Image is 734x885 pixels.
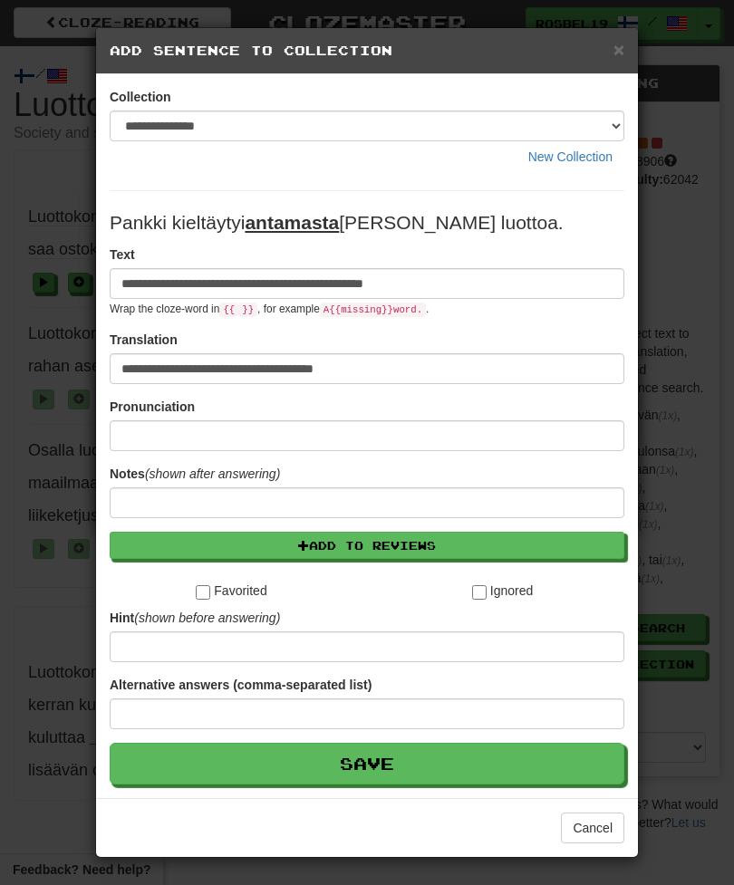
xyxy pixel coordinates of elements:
[613,40,624,59] button: Close
[219,303,238,317] code: {{
[110,209,624,236] p: Pankki kieltäytyi [PERSON_NAME] luottoa.
[472,582,533,600] label: Ignored
[110,743,624,784] button: Save
[196,585,210,600] input: Favorited
[110,465,280,483] label: Notes
[145,467,280,481] em: (shown after answering)
[110,532,624,559] button: Add to Reviews
[472,585,487,600] input: Ignored
[110,42,624,60] h5: Add Sentence to Collection
[561,813,624,843] button: Cancel
[134,611,280,625] em: (shown before answering)
[110,398,195,416] label: Pronunciation
[320,303,426,317] code: A {{ missing }} word.
[110,245,135,264] label: Text
[238,303,257,317] code: }}
[110,676,372,694] label: Alternative answers (comma-separated list)
[110,331,178,349] label: Translation
[110,609,280,627] label: Hint
[613,39,624,60] span: ×
[110,303,429,315] small: Wrap the cloze-word in , for example .
[517,141,624,172] button: New Collection
[196,582,266,600] label: Favorited
[245,212,339,233] u: antamasta
[110,88,171,106] label: Collection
